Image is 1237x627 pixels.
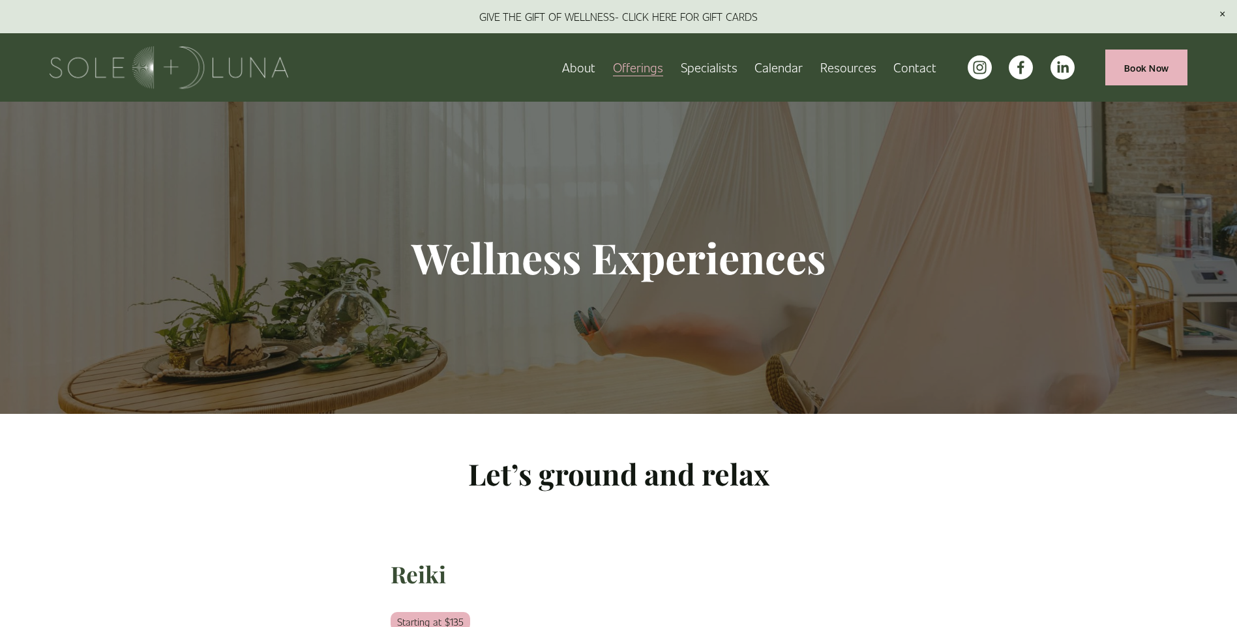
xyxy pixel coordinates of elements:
a: facebook-unauth [1009,55,1033,80]
a: folder dropdown [613,56,663,79]
a: About [562,56,595,79]
a: Contact [893,56,936,79]
a: instagram-unauth [968,55,992,80]
a: LinkedIn [1051,55,1075,80]
a: folder dropdown [820,56,876,79]
a: Book Now [1105,50,1187,85]
a: Calendar [754,56,803,79]
img: Sole + Luna [50,46,289,89]
span: Offerings [613,57,663,78]
h2: Let’s ground and relax [391,455,847,493]
h3: Reiki [391,559,847,590]
h1: Wellness Experiences [276,232,961,284]
span: Resources [820,57,876,78]
a: Specialists [681,56,738,79]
